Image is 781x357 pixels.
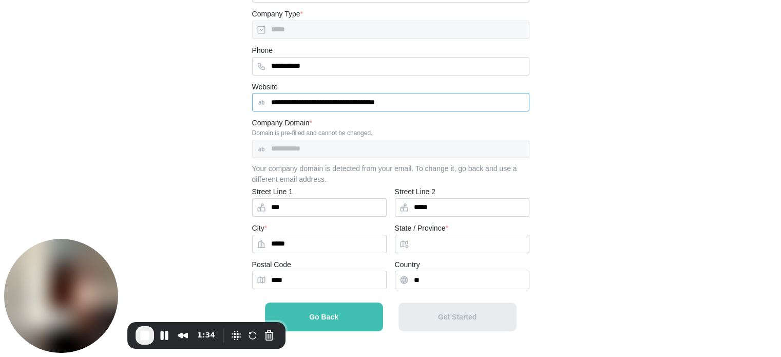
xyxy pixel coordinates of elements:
[252,129,529,137] div: Domain is pre-filled and cannot be changed.
[252,118,313,129] label: Company Domain
[252,9,303,20] label: Company Type
[265,303,383,331] button: Go Back
[252,82,278,93] label: Website
[252,223,268,234] label: City
[252,259,291,271] label: Postal Code
[395,223,448,234] label: State / Province
[395,259,420,271] label: Country
[309,313,338,321] span: Go Back
[395,186,435,198] label: Street Line 2
[252,45,273,57] label: Phone
[252,186,293,198] label: Street Line 1
[252,163,529,185] div: Your company domain is detected from your email. To change it, go back and use a different email ...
